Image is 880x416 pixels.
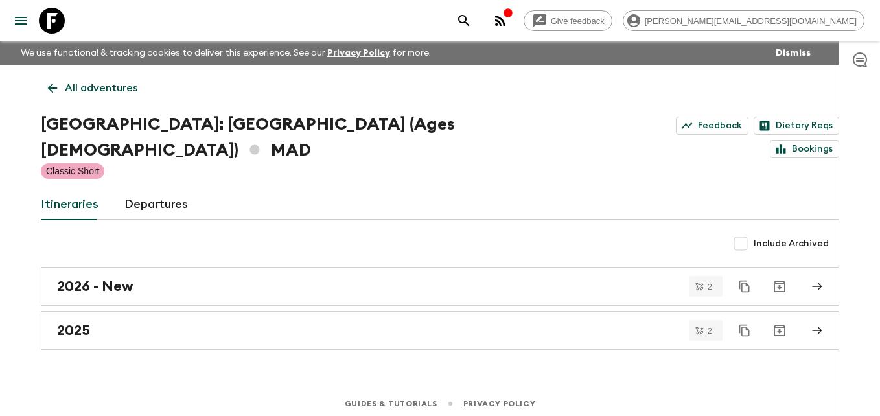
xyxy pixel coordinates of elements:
p: We use functional & tracking cookies to deliver this experience. See our for more. [16,41,436,65]
div: [PERSON_NAME][EMAIL_ADDRESS][DOMAIN_NAME] [623,10,864,31]
button: Dismiss [772,44,814,62]
a: Feedback [676,117,748,135]
button: search adventures [451,8,477,34]
span: Give feedback [544,16,612,26]
a: 2026 - New [41,267,839,306]
a: Guides & Tutorials [345,397,437,411]
h1: [GEOGRAPHIC_DATA]: [GEOGRAPHIC_DATA] (Ages [DEMOGRAPHIC_DATA]) MAD [41,111,627,163]
h2: 2026 - New [57,278,133,295]
button: Duplicate [733,275,756,298]
button: Archive [767,273,793,299]
span: 2 [700,283,720,291]
a: Privacy Policy [463,397,535,411]
a: All adventures [41,75,145,101]
button: Archive [767,318,793,343]
a: 2025 [41,311,839,350]
a: Dietary Reqs [754,117,839,135]
a: Itineraries [41,189,98,220]
a: Privacy Policy [327,49,390,58]
h2: 2025 [57,322,90,339]
p: Classic Short [46,165,99,178]
button: menu [8,8,34,34]
span: Include Archived [754,237,829,250]
button: Duplicate [733,319,756,342]
a: Give feedback [524,10,612,31]
a: Bookings [770,140,839,158]
span: 2 [700,327,720,335]
p: All adventures [65,80,137,96]
a: Departures [124,189,188,220]
span: [PERSON_NAME][EMAIL_ADDRESS][DOMAIN_NAME] [638,16,864,26]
